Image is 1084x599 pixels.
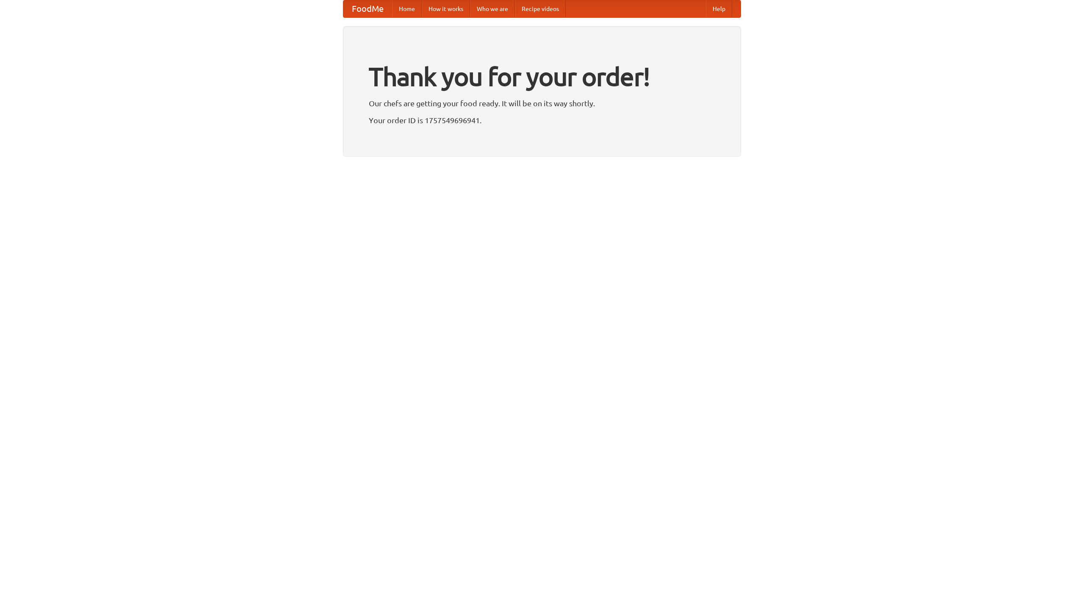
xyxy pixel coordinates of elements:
a: Who we are [470,0,515,17]
a: Home [392,0,422,17]
p: Your order ID is 1757549696941. [369,114,715,127]
a: Recipe videos [515,0,566,17]
h1: Thank you for your order! [369,56,715,97]
a: How it works [422,0,470,17]
p: Our chefs are getting your food ready. It will be on its way shortly. [369,97,715,110]
a: FoodMe [343,0,392,17]
a: Help [706,0,732,17]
